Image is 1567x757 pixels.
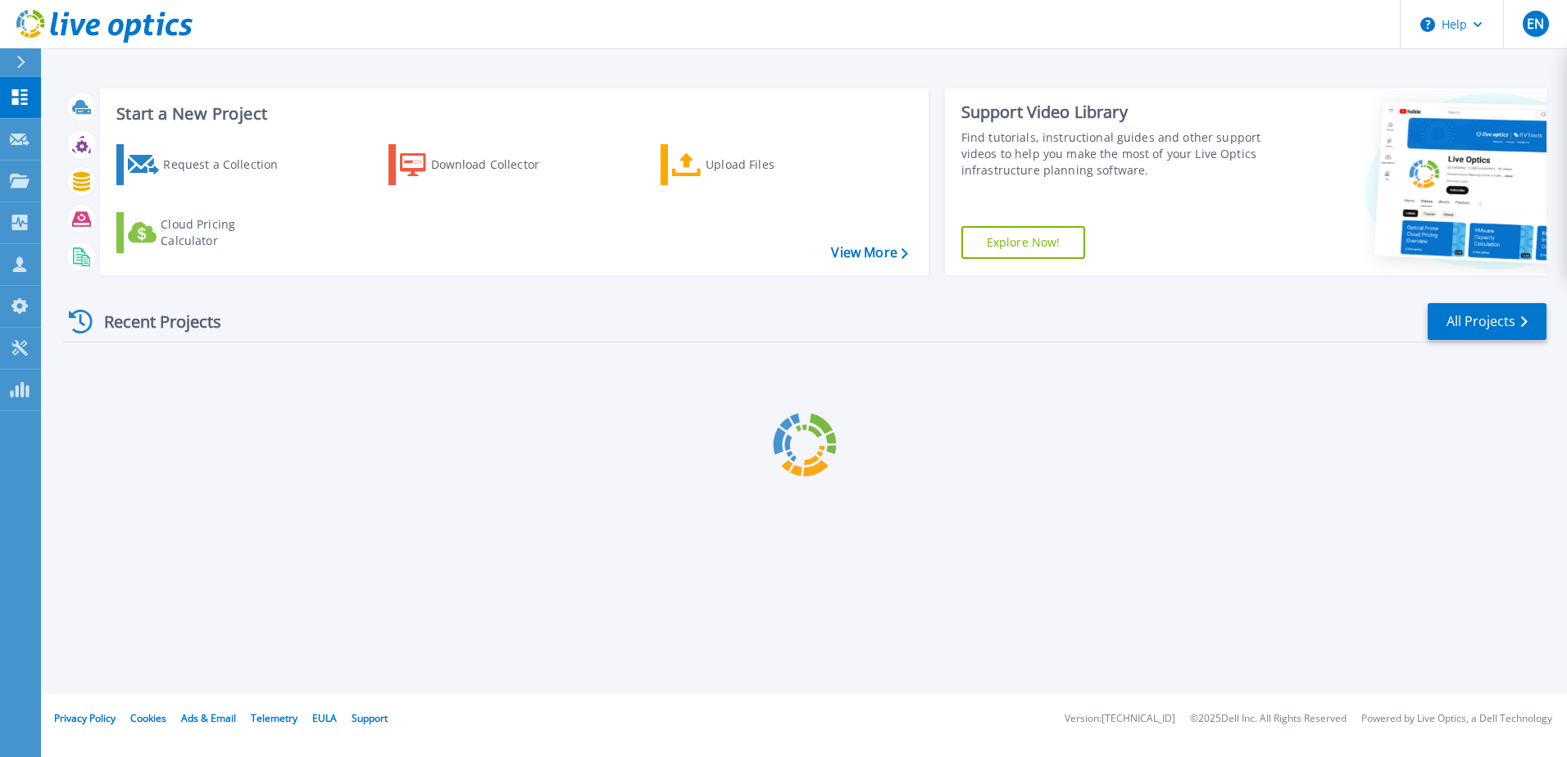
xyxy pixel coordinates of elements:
a: Support [352,711,388,725]
a: Ads & Email [181,711,236,725]
a: Cloud Pricing Calculator [116,212,299,253]
a: Telemetry [251,711,298,725]
div: Support Video Library [961,102,1268,123]
div: Request a Collection [163,148,294,181]
a: Privacy Policy [54,711,116,725]
a: Explore Now! [961,226,1086,259]
a: All Projects [1428,303,1547,340]
li: Powered by Live Optics, a Dell Technology [1361,714,1552,724]
div: Recent Projects [63,301,243,342]
li: Version: [TECHNICAL_ID] [1065,714,1175,724]
a: EULA [312,711,337,725]
a: View More [831,245,907,261]
a: Cookies [130,711,166,725]
a: Request a Collection [116,144,299,185]
div: Cloud Pricing Calculator [161,216,292,249]
div: Download Collector [431,148,562,181]
span: EN [1527,17,1544,30]
h3: Start a New Project [116,105,907,123]
a: Download Collector [388,144,571,185]
li: © 2025 Dell Inc. All Rights Reserved [1190,714,1347,724]
div: Find tutorials, instructional guides and other support videos to help you make the most of your L... [961,129,1268,179]
div: Upload Files [706,148,837,181]
a: Upload Files [661,144,843,185]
